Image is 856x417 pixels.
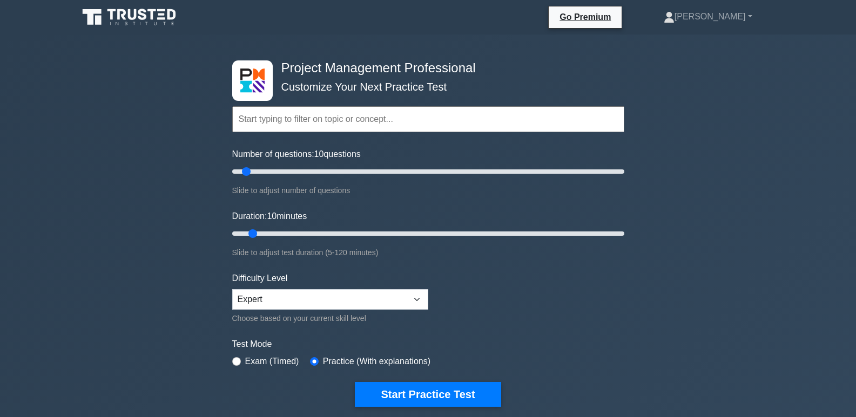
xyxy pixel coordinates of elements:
[323,355,430,368] label: Practice (With explanations)
[232,338,624,351] label: Test Mode
[267,211,277,221] span: 10
[314,149,324,159] span: 10
[245,355,299,368] label: Exam (Timed)
[355,382,501,407] button: Start Practice Test
[232,246,624,259] div: Slide to adjust test duration (5-120 minutes)
[232,106,624,132] input: Start typing to filter on topic or concept...
[638,6,778,28] a: [PERSON_NAME]
[277,60,571,76] h4: Project Management Professional
[232,210,307,223] label: Duration: minutes
[232,272,288,285] label: Difficulty Level
[553,10,617,24] a: Go Premium
[232,312,428,325] div: Choose based on your current skill level
[232,184,624,197] div: Slide to adjust number of questions
[232,148,361,161] label: Number of questions: questions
